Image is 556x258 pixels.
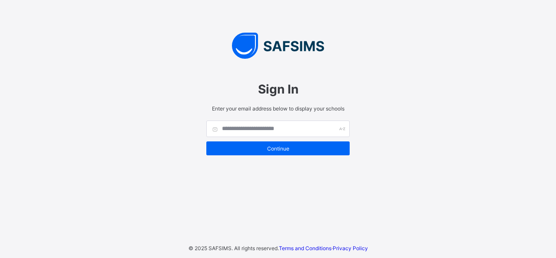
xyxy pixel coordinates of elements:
[206,105,350,112] span: Enter your email address below to display your schools
[198,33,358,59] img: SAFSIMS Logo
[189,245,279,251] span: © 2025 SAFSIMS. All rights reserved.
[279,245,368,251] span: ·
[279,245,331,251] a: Terms and Conditions
[206,82,350,97] span: Sign In
[213,145,343,152] span: Continue
[333,245,368,251] a: Privacy Policy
